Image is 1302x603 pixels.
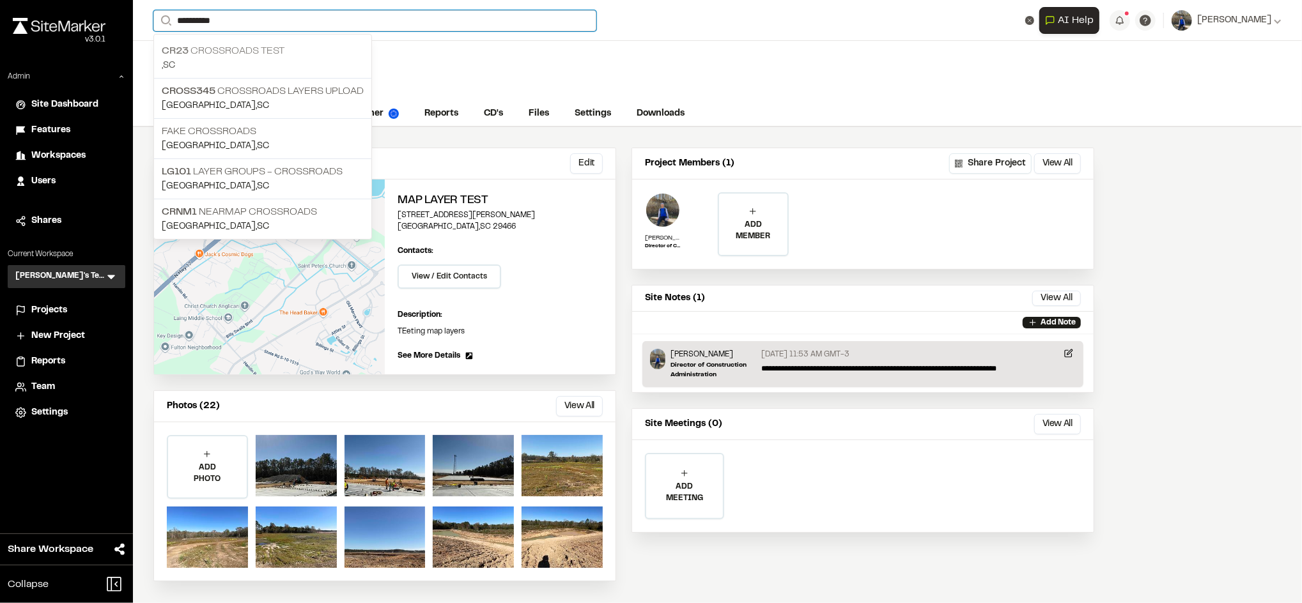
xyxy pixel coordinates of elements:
[162,139,364,153] p: [GEOGRAPHIC_DATA] , SC
[1034,414,1081,434] button: View All
[162,47,189,56] span: CR23
[162,59,364,73] p: , SC
[1032,291,1081,306] button: View All
[949,153,1032,174] button: Share Project
[13,34,105,45] div: Oh geez...please don't...
[8,248,125,260] p: Current Workspace
[15,355,118,369] a: Reports
[398,245,433,257] p: Contacts:
[162,220,364,234] p: [GEOGRAPHIC_DATA] , SC
[162,124,364,139] p: Fake Crossroads
[31,149,86,163] span: Workspaces
[15,174,118,188] a: Users
[719,219,787,242] p: ADD MEMBER
[15,303,118,317] a: Projects
[31,303,67,317] span: Projects
[398,192,603,210] h2: Map Layer Test
[31,123,70,137] span: Features
[1039,7,1104,34] div: Open AI Assistant
[1039,7,1099,34] button: Open AI Assistant
[154,38,371,78] a: CR23 Crossroads test,SC
[15,380,118,394] a: Team
[471,102,516,126] a: CD's
[646,481,723,504] p: ADD MEETING
[168,462,247,485] p: ADD PHOTO
[154,158,371,199] a: LG101 Layer Groups - Crossroads[GEOGRAPHIC_DATA],SC
[398,264,501,289] button: View / Edit Contacts
[162,208,197,217] span: CRNM1
[162,87,215,96] span: CROSS345
[398,221,603,233] p: [GEOGRAPHIC_DATA] , SC 29466
[31,406,68,420] span: Settings
[562,102,624,126] a: Settings
[8,542,93,557] span: Share Workspace
[8,71,30,82] p: Admin
[645,156,734,171] p: Project Members (1)
[556,396,603,416] button: View All
[153,10,176,31] button: Search
[162,84,364,99] p: Crossroads Layers upload
[15,214,118,228] a: Shares
[412,102,471,126] a: Reports
[15,329,118,343] a: New Project
[154,199,371,239] a: CRNM1 Nearmap Crossroads[GEOGRAPHIC_DATA],SC
[167,399,220,413] p: Photos (22)
[1172,10,1192,31] img: User
[13,18,105,34] img: rebrand.png
[1025,16,1034,25] button: Clear text
[398,309,603,321] p: Description:
[1172,10,1282,31] button: [PERSON_NAME]
[645,233,681,243] p: [PERSON_NAME]
[31,98,98,112] span: Site Dashboard
[162,167,191,176] span: LG101
[162,179,364,194] p: [GEOGRAPHIC_DATA] , SC
[645,243,681,250] p: Director of Construction Administration
[389,109,399,119] img: precipai.png
[398,326,603,337] p: TEeting map layers
[31,174,56,188] span: Users
[154,118,371,158] a: Fake Crossroads[GEOGRAPHIC_DATA],SC
[162,43,364,59] p: Crossroads test
[154,78,371,118] a: CROSS345 Crossroads Layers upload[GEOGRAPHIC_DATA],SC
[645,417,722,431] p: Site Meetings (0)
[670,349,757,360] p: [PERSON_NAME]
[398,350,460,362] span: See More Details
[162,99,364,113] p: [GEOGRAPHIC_DATA] , SC
[1058,13,1094,28] span: AI Help
[31,329,85,343] span: New Project
[570,153,603,174] button: Edit
[1034,153,1081,174] button: View All
[31,214,61,228] span: Shares
[650,349,665,369] img: Troy Brennan
[15,123,118,137] a: Features
[762,349,850,360] p: [DATE] 11:53 AM GMT-3
[670,360,757,379] p: Director of Construction Administration
[645,192,681,228] img: Troy Brennan
[15,149,118,163] a: Workspaces
[15,406,118,420] a: Settings
[15,270,105,283] h3: [PERSON_NAME]'s Test
[1197,13,1271,27] span: [PERSON_NAME]
[516,102,562,126] a: Files
[31,380,55,394] span: Team
[162,164,364,179] p: Layer Groups - Crossroads
[162,204,364,220] p: Nearmap Crossroads
[15,98,118,112] a: Site Dashboard
[332,102,412,126] a: Weather
[1041,317,1076,328] p: Add Note
[398,210,603,221] p: [STREET_ADDRESS][PERSON_NAME]
[645,291,705,305] p: Site Notes (1)
[624,102,697,126] a: Downloads
[8,577,49,592] span: Collapse
[31,355,65,369] span: Reports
